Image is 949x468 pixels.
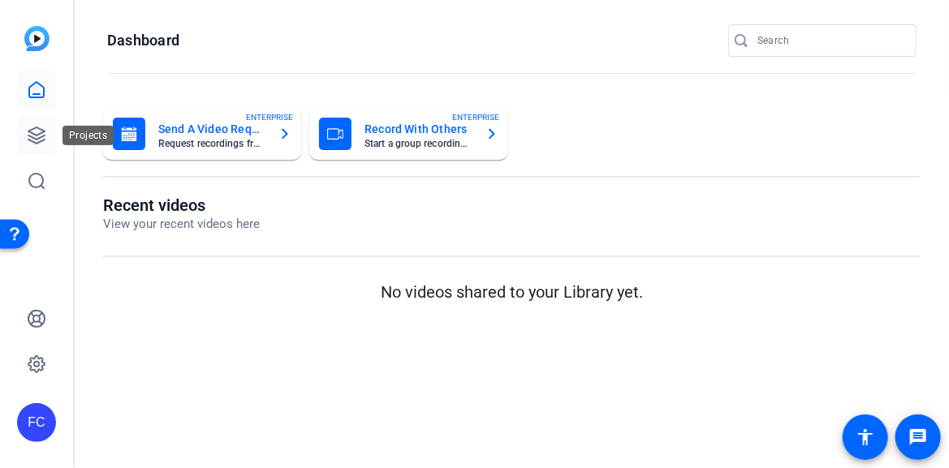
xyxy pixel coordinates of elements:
input: Search [757,31,904,50]
mat-card-title: Send A Video Request [158,119,265,139]
p: No videos shared to your Library yet. [103,280,921,304]
mat-icon: accessibility [856,427,875,447]
mat-card-subtitle: Request recordings from anyone, anywhere [158,139,265,148]
h1: Dashboard [107,31,179,50]
img: blue-gradient.svg [24,26,50,51]
mat-icon: message [908,427,928,447]
p: View your recent videos here [103,215,260,234]
div: FC [17,403,56,442]
span: ENTERPRISE [246,111,293,123]
mat-card-subtitle: Start a group recording session [365,139,472,148]
mat-card-title: Record With Others [365,119,472,139]
span: ENTERPRISE [453,111,500,123]
button: Send A Video RequestRequest recordings from anyone, anywhereENTERPRISE [103,108,301,160]
div: Projects [63,126,114,145]
h1: Recent videos [103,195,260,215]
button: Record With OthersStart a group recording sessionENTERPRISE [309,108,507,160]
